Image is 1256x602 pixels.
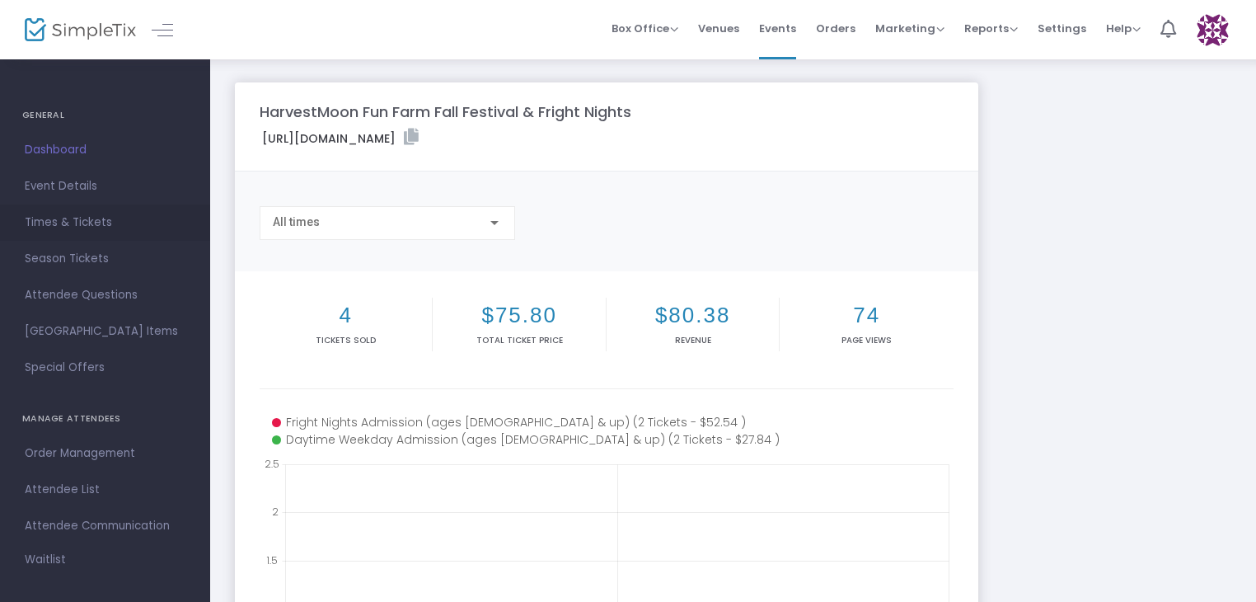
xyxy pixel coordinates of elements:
span: Attendee Communication [25,515,185,537]
span: Special Offers [25,357,185,379]
span: All times [273,215,320,228]
p: Tickets sold [263,334,429,346]
text: 2.5 [265,457,279,471]
span: Reports [964,21,1018,36]
p: Page Views [783,334,949,346]
h2: $75.80 [436,303,602,328]
span: Help [1106,21,1141,36]
span: Season Tickets [25,248,185,270]
h2: 74 [783,303,949,328]
span: Dashboard [25,139,185,161]
span: Events [759,7,796,49]
h2: $80.38 [610,303,776,328]
span: Venues [698,7,739,49]
text: 2 [272,505,279,519]
span: Waitlist [25,552,66,568]
span: Box Office [612,21,678,36]
p: Revenue [610,334,776,346]
span: Attendee List [25,479,185,501]
h4: GENERAL [22,99,188,132]
span: Order Management [25,443,185,464]
span: Orders [816,7,855,49]
m-panel-title: HarvestMoon Fun Farm Fall Festival & Fright Nights [260,101,631,123]
span: Attendee Questions [25,285,185,306]
span: [GEOGRAPHIC_DATA] Items [25,321,185,342]
h2: 4 [263,303,429,328]
h4: MANAGE ATTENDEES [22,402,188,435]
text: 1.5 [266,553,278,567]
p: Total Ticket Price [436,334,602,346]
span: Settings [1038,7,1086,49]
label: [URL][DOMAIN_NAME] [262,129,419,148]
span: Marketing [875,21,944,36]
span: Times & Tickets [25,212,185,233]
span: Event Details [25,176,185,197]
